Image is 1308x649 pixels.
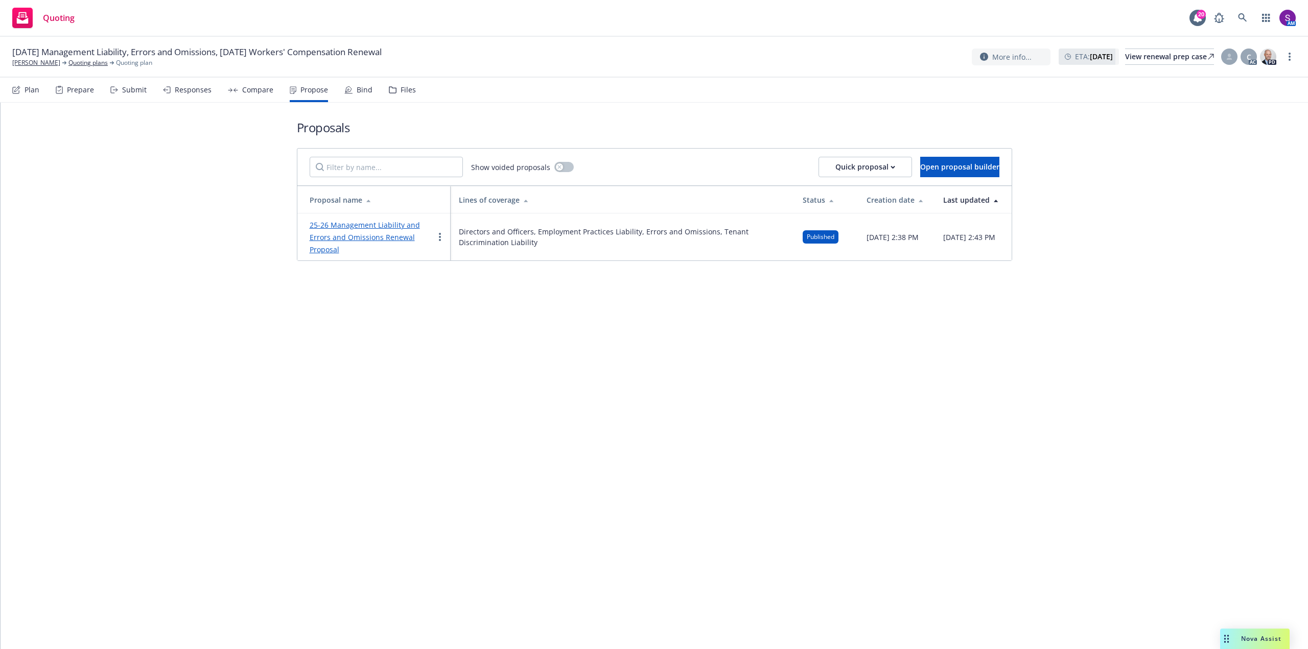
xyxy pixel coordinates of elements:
[1075,51,1113,62] span: ETA :
[68,58,108,67] a: Quoting plans
[920,157,999,177] button: Open proposal builder
[1125,49,1214,65] a: View renewal prep case
[297,119,1012,136] h1: Proposals
[1283,51,1296,63] a: more
[992,52,1032,62] span: More info...
[835,157,895,177] div: Quick proposal
[807,232,834,242] span: Published
[67,86,94,94] div: Prepare
[25,86,39,94] div: Plan
[803,195,850,205] div: Status
[459,226,786,248] span: Directors and Officers, Employment Practices Liability, Errors and Omissions, Tenant Discriminati...
[1090,52,1113,61] strong: [DATE]
[12,46,382,58] span: [DATE] Management Liability, Errors and Omissions, [DATE] Workers' Compensation Renewal
[459,195,786,205] div: Lines of coverage
[12,58,60,67] a: [PERSON_NAME]
[8,4,79,32] a: Quoting
[1197,10,1206,19] div: 20
[300,86,328,94] div: Propose
[1209,8,1229,28] a: Report a Bug
[920,162,999,172] span: Open proposal builder
[1241,634,1281,643] span: Nova Assist
[122,86,147,94] div: Submit
[819,157,912,177] button: Quick proposal
[1279,10,1296,26] img: photo
[471,162,550,173] span: Show voided proposals
[972,49,1050,65] button: More info...
[867,195,927,205] div: Creation date
[1220,629,1290,649] button: Nova Assist
[242,86,273,94] div: Compare
[43,14,75,22] span: Quoting
[943,195,1003,205] div: Last updated
[1220,629,1233,649] div: Drag to move
[943,232,995,243] span: [DATE] 2:43 PM
[175,86,212,94] div: Responses
[434,231,446,243] a: more
[867,232,919,243] span: [DATE] 2:38 PM
[1256,8,1276,28] a: Switch app
[310,220,420,254] a: 25-26 Management Liability and Errors and Omissions Renewal Proposal
[357,86,372,94] div: Bind
[1260,49,1276,65] img: photo
[1125,49,1214,64] div: View renewal prep case
[310,195,442,205] div: Proposal name
[401,86,416,94] div: Files
[310,157,463,177] input: Filter by name...
[116,58,152,67] span: Quoting plan
[1232,8,1253,28] a: Search
[1247,52,1251,62] span: C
